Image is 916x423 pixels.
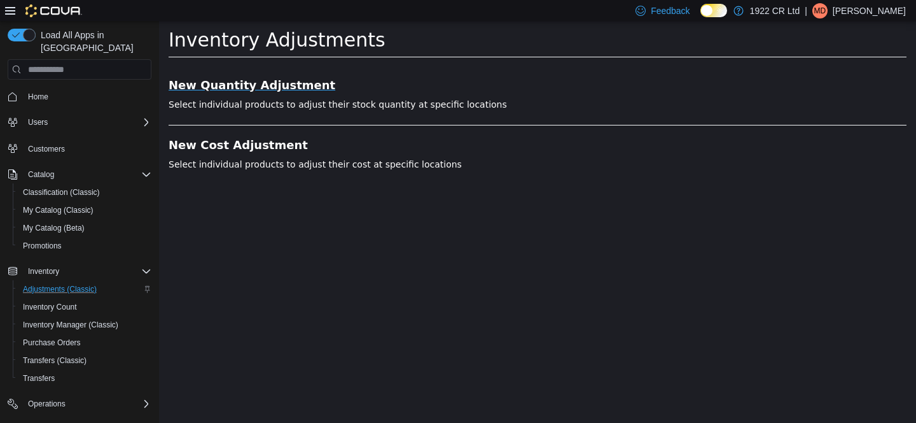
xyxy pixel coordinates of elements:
[18,220,90,236] a: My Catalog (Beta)
[18,238,151,254] span: Promotions
[28,92,48,102] span: Home
[23,320,118,330] span: Inventory Manager (Classic)
[23,115,151,130] span: Users
[3,113,156,131] button: Users
[10,137,747,150] p: Select individual products to adjust their cost at specific locations
[18,353,92,368] a: Transfers (Classic)
[18,299,82,315] a: Inventory Count
[23,167,151,182] span: Catalog
[700,4,727,17] input: Dark Mode
[23,355,87,366] span: Transfers (Classic)
[13,183,156,201] button: Classification (Classic)
[13,219,156,237] button: My Catalog (Beta)
[23,141,70,157] a: Customers
[25,4,82,17] img: Cova
[18,353,151,368] span: Transfers (Classic)
[805,3,807,18] p: |
[28,117,48,127] span: Users
[3,166,156,183] button: Catalog
[13,316,156,334] button: Inventory Manager (Classic)
[28,266,59,276] span: Inventory
[23,89,151,104] span: Home
[18,371,60,386] a: Transfers
[18,203,99,218] a: My Catalog (Classic)
[13,352,156,369] button: Transfers (Classic)
[3,87,156,106] button: Home
[28,144,65,154] span: Customers
[13,334,156,352] button: Purchase Orders
[18,282,102,297] a: Adjustments (Classic)
[18,220,151,236] span: My Catalog (Beta)
[23,302,77,312] span: Inventory Count
[18,282,151,297] span: Adjustments (Classic)
[23,396,71,412] button: Operations
[23,338,81,348] span: Purchase Orders
[18,238,67,254] a: Promotions
[23,205,94,215] span: My Catalog (Classic)
[18,371,151,386] span: Transfers
[812,3,828,18] div: Mike Dunn
[23,140,151,156] span: Customers
[18,317,151,333] span: Inventory Manager (Classic)
[13,298,156,316] button: Inventory Count
[13,201,156,219] button: My Catalog (Classic)
[23,241,62,251] span: Promotions
[3,395,156,413] button: Operations
[18,299,151,315] span: Inventory Count
[3,262,156,280] button: Inventory
[23,167,59,182] button: Catalog
[28,169,54,180] span: Catalog
[23,284,97,294] span: Adjustments (Classic)
[18,335,151,350] span: Purchase Orders
[23,373,55,384] span: Transfers
[23,187,100,197] span: Classification (Classic)
[10,8,226,30] span: Inventory Adjustments
[18,335,86,350] a: Purchase Orders
[18,203,151,218] span: My Catalog (Classic)
[10,118,747,131] a: New Cost Adjustment
[13,280,156,298] button: Adjustments (Classic)
[23,89,53,104] a: Home
[28,399,66,409] span: Operations
[10,77,747,90] p: Select individual products to adjust their stock quantity at specific locations
[13,369,156,387] button: Transfers
[814,3,826,18] span: MD
[13,237,156,255] button: Promotions
[833,3,906,18] p: [PERSON_NAME]
[23,115,53,130] button: Users
[36,29,151,54] span: Load All Apps in [GEOGRAPHIC_DATA]
[23,223,85,233] span: My Catalog (Beta)
[10,58,747,71] a: New Quantity Adjustment
[18,317,123,333] a: Inventory Manager (Classic)
[18,185,105,200] a: Classification (Classic)
[23,396,151,412] span: Operations
[18,185,151,200] span: Classification (Classic)
[750,3,800,18] p: 1922 CR Ltd
[3,139,156,157] button: Customers
[23,264,64,279] button: Inventory
[651,4,690,17] span: Feedback
[23,264,151,279] span: Inventory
